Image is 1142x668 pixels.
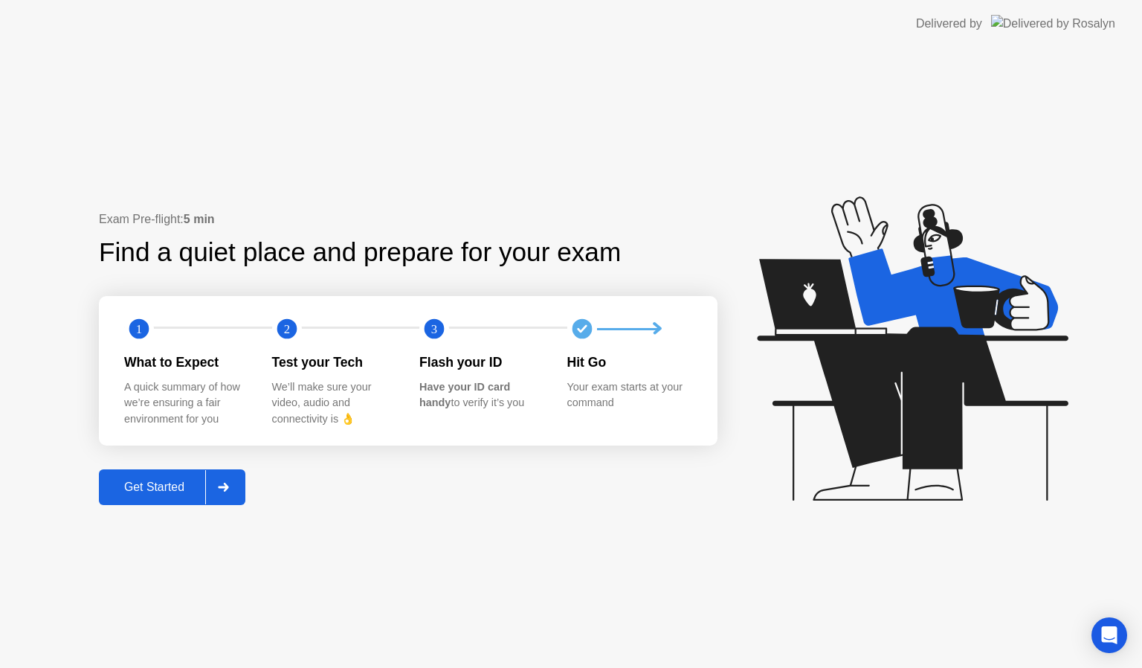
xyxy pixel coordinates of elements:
button: Get Started [99,469,245,505]
div: Exam Pre-flight: [99,211,717,228]
text: 3 [431,322,437,336]
div: What to Expect [124,353,248,372]
div: A quick summary of how we’re ensuring a fair environment for you [124,379,248,428]
div: Flash your ID [419,353,543,372]
div: to verify it’s you [419,379,543,411]
div: Your exam starts at your command [567,379,691,411]
b: 5 min [184,213,215,225]
div: We’ll make sure your video, audio and connectivity is 👌 [272,379,396,428]
div: Find a quiet place and prepare for your exam [99,233,623,272]
text: 2 [283,322,289,336]
div: Test your Tech [272,353,396,372]
div: Open Intercom Messenger [1091,617,1127,653]
text: 1 [136,322,142,336]
b: Have your ID card handy [419,381,510,409]
div: Delivered by [916,15,982,33]
img: Delivered by Rosalyn [991,15,1115,32]
div: Get Started [103,481,205,494]
div: Hit Go [567,353,691,372]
